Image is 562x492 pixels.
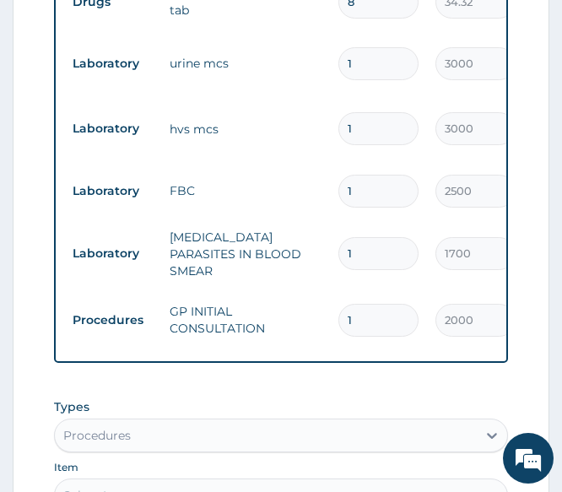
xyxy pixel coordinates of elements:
[63,427,131,444] div: Procedures
[64,113,161,144] td: Laboratory
[8,320,322,379] textarea: Type your message and hit 'Enter'
[54,460,78,474] label: Item
[64,238,161,269] td: Laboratory
[31,84,68,127] img: d_794563401_company_1708531726252_794563401
[161,295,330,345] td: GP INITIAL CONSULTATION
[88,95,284,116] div: Chat with us now
[64,176,161,207] td: Laboratory
[64,305,161,336] td: Procedures
[54,400,89,414] label: Types
[161,112,330,146] td: hvs mcs
[161,46,330,80] td: urine mcs
[98,142,233,312] span: We're online!
[64,48,161,79] td: Laboratory
[277,8,317,49] div: Minimize live chat window
[161,174,330,208] td: FBC
[161,220,330,288] td: [MEDICAL_DATA] PARASITES IN BLOOD SMEAR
